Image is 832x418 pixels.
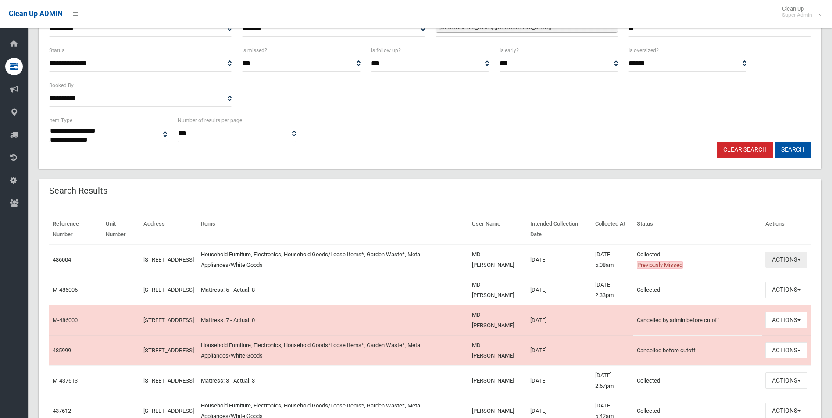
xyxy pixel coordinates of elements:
a: [STREET_ADDRESS] [143,347,194,354]
td: Mattress: 5 - Actual: 8 [197,275,468,305]
td: Household Furniture, Electronics, Household Goods/Loose Items*, Garden Waste*, Metal Appliances/W... [197,244,468,275]
td: [DATE] [527,275,591,305]
th: Unit Number [102,214,140,244]
td: Household Furniture, Electronics, Household Goods/Loose Items*, Garden Waste*, Metal Appliances/W... [197,335,468,365]
td: Mattress: 3 - Actual: 3 [197,365,468,396]
th: Collected At [592,214,634,244]
a: [STREET_ADDRESS] [143,287,194,293]
td: Collected [633,365,762,396]
a: 486004 [53,256,71,263]
span: Clean Up ADMIN [9,10,62,18]
label: Item Type [49,116,72,125]
td: Cancelled before cutoff [633,335,762,365]
th: Actions [762,214,811,244]
td: Cancelled by admin before cutoff [633,305,762,335]
td: MD [PERSON_NAME] [468,335,527,365]
button: Actions [765,252,807,268]
a: M-486005 [53,287,78,293]
td: MD [PERSON_NAME] [468,244,527,275]
td: MD [PERSON_NAME] [468,305,527,335]
a: M-437613 [53,377,78,384]
a: [STREET_ADDRESS] [143,256,194,263]
label: Is missed? [242,46,267,55]
td: Mattress: 7 - Actual: 0 [197,305,468,335]
small: Super Admin [782,12,812,18]
label: Is oversized? [628,46,659,55]
button: Actions [765,312,807,328]
label: Is early? [500,46,519,55]
td: MD [PERSON_NAME] [468,275,527,305]
a: 485999 [53,347,71,354]
a: M-486000 [53,317,78,323]
td: [PERSON_NAME] [468,365,527,396]
td: [DATE] [527,365,591,396]
td: [DATE] 2:33pm [592,275,634,305]
a: Clear Search [717,142,773,158]
th: Items [197,214,468,244]
label: Booked By [49,81,74,90]
button: Actions [765,282,807,298]
th: User Name [468,214,527,244]
td: Collected [633,275,762,305]
a: [STREET_ADDRESS] [143,377,194,384]
label: Number of results per page [178,116,242,125]
span: Previously Missed [637,261,683,269]
th: Reference Number [49,214,102,244]
td: [DATE] [527,335,591,365]
td: Collected [633,244,762,275]
button: Actions [765,342,807,358]
td: [DATE] 5:08am [592,244,634,275]
label: Status [49,46,64,55]
td: [DATE] [527,305,591,335]
a: [STREET_ADDRESS] [143,407,194,414]
a: [STREET_ADDRESS] [143,317,194,323]
button: Actions [765,372,807,389]
td: [DATE] [527,244,591,275]
a: 437612 [53,407,71,414]
span: Clean Up [778,5,821,18]
td: [DATE] 2:57pm [592,365,634,396]
th: Intended Collection Date [527,214,591,244]
label: Is follow up? [371,46,401,55]
th: Status [633,214,762,244]
th: Address [140,214,197,244]
header: Search Results [39,182,118,199]
button: Search [775,142,811,158]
